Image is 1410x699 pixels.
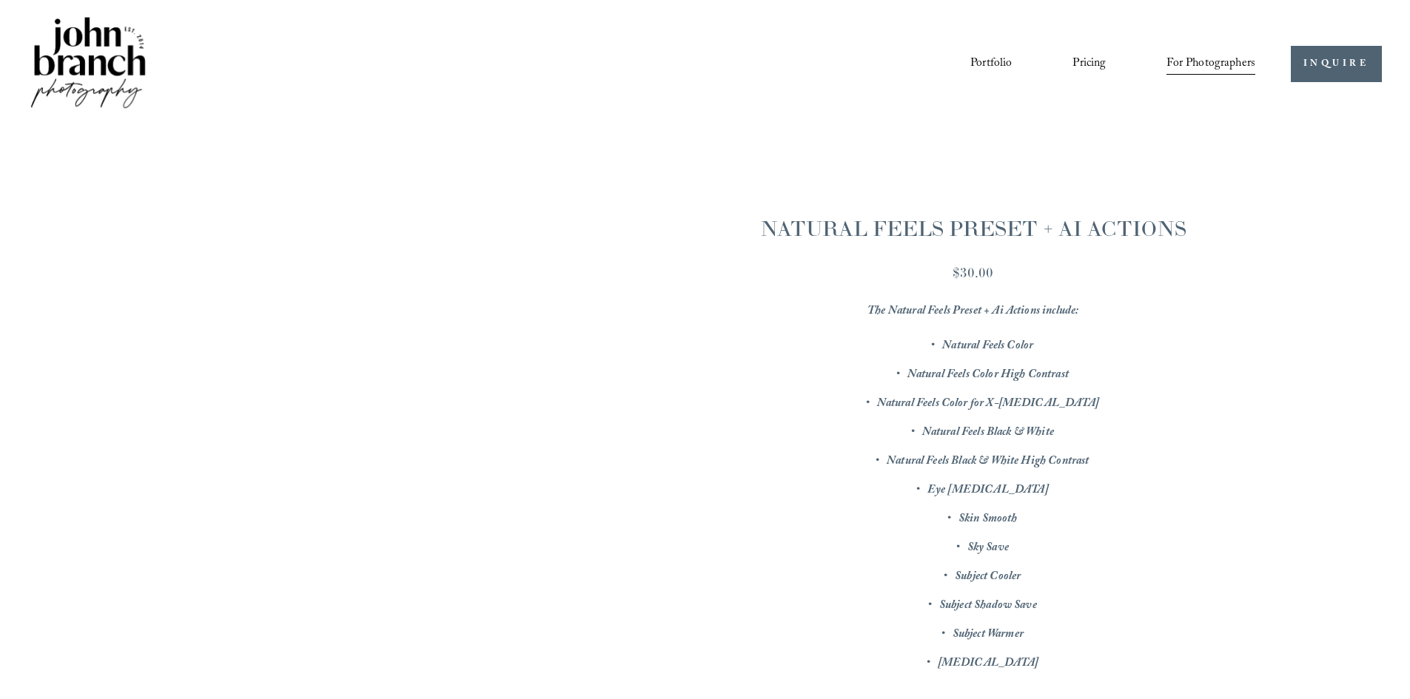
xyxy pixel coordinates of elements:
em: Subject Warmer [953,625,1024,645]
em: Subject Cooler [955,567,1021,587]
em: Eye [MEDICAL_DATA] [927,481,1049,501]
em: Sky Save [967,538,1009,558]
div: $30.00 [723,263,1223,283]
em: Natural Feels Black & White [922,423,1054,443]
em: Subject Shadow Save [939,596,1037,616]
a: INQUIRE [1291,46,1382,82]
em: Natural Feels Color High Contrast [907,365,1069,385]
a: Portfolio [970,51,1012,76]
a: folder dropdown [1166,51,1255,76]
span: For Photographers [1166,53,1255,75]
em: [MEDICAL_DATA] [938,654,1038,674]
em: The Natural Feels Preset + Ai Actions include: [867,302,1078,322]
a: Pricing [1072,51,1106,76]
em: Natural Feels Color [942,337,1033,357]
em: Natural Feels Color for X-[MEDICAL_DATA] [877,394,1099,414]
h1: NATURAL FEELS PRESET + AI ACTIONS [723,214,1223,243]
em: Skin Smooth [959,510,1018,530]
img: John Branch IV Photography [28,14,148,114]
em: Natural Feels Black & White High Contrast [887,452,1089,472]
div: Gallery thumbnails [187,632,643,677]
